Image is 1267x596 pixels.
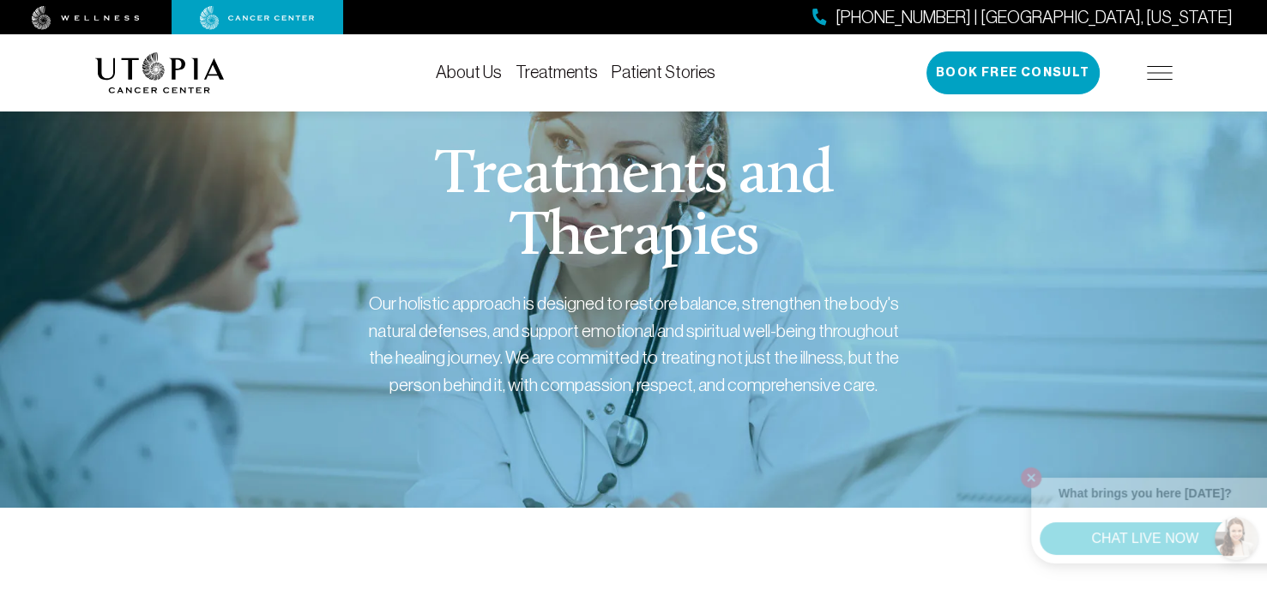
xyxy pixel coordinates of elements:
h1: Treatments and Therapies [305,146,962,269]
button: Book Free Consult [926,51,1100,94]
img: icon-hamburger [1147,66,1173,80]
span: [PHONE_NUMBER] | [GEOGRAPHIC_DATA], [US_STATE] [836,5,1233,30]
img: logo [95,52,225,93]
a: About Us [436,63,502,81]
img: wellness [32,6,140,30]
a: Patient Stories [612,63,715,81]
div: Our holistic approach is designed to restore balance, strengthen the body's natural defenses, and... [368,290,900,398]
a: Treatments [516,63,598,81]
img: cancer center [200,6,315,30]
a: [PHONE_NUMBER] | [GEOGRAPHIC_DATA], [US_STATE] [812,5,1233,30]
